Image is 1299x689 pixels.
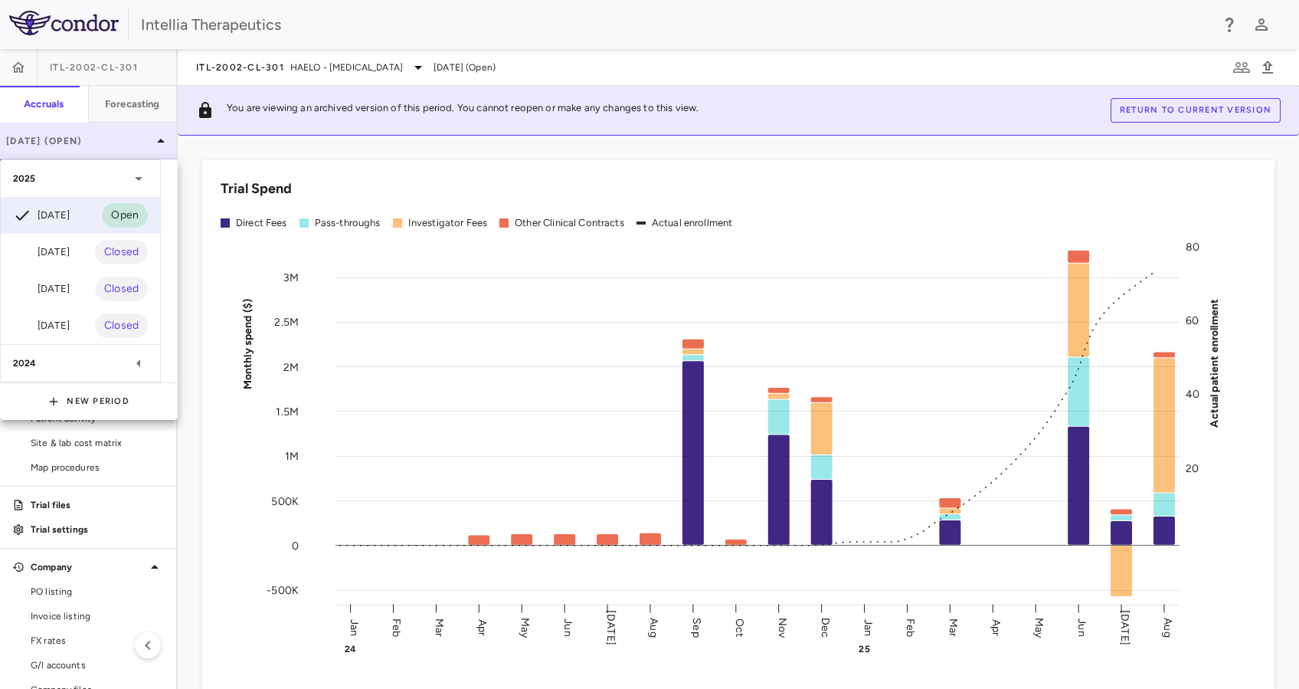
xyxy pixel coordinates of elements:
div: [DATE] [13,280,70,298]
span: Closed [95,244,148,261]
span: Closed [95,281,148,297]
div: [DATE] [13,317,70,335]
p: 2025 [13,172,36,185]
div: 2024 [1,345,160,382]
span: Open [102,207,148,224]
div: 2025 [1,160,160,197]
button: New Period [48,389,129,414]
div: [DATE] [13,243,70,261]
span: Closed [95,317,148,334]
p: 2024 [13,356,37,370]
div: [DATE] [13,206,70,225]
